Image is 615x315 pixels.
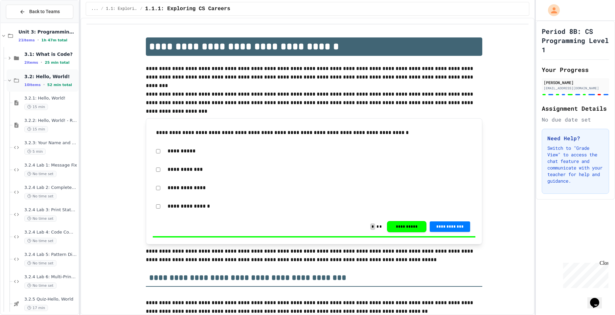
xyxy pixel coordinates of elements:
[101,6,103,11] span: /
[24,305,48,311] span: 17 min
[24,140,77,146] span: 3.2.3: Your Name and Favorite Movie
[24,230,77,235] span: 3.2.4 Lab 4: Code Commentary Creator
[24,215,57,222] span: No time set
[91,6,99,11] span: ...
[544,86,607,91] div: [EMAIL_ADDRESS][DOMAIN_NAME]
[24,104,48,110] span: 15 min
[24,185,77,191] span: 3.2.4 Lab 2: Complete the Greeting
[24,60,38,65] span: 2 items
[24,274,77,280] span: 3.2.4 Lab 6: Multi-Print Message
[542,116,609,124] div: No due date set
[547,145,604,184] p: Switch to "Grade View" to access the chat feature and communicate with your teacher for help and ...
[41,38,67,42] span: 1h 47m total
[24,148,46,155] span: 5 min
[24,51,77,57] span: 3.1: What is Code?
[24,193,57,199] span: No time set
[24,171,57,177] span: No time set
[542,104,609,113] h2: Assignment Details
[587,289,608,308] iframe: chat widget
[41,60,42,65] span: •
[24,83,41,87] span: 10 items
[145,5,230,13] span: 1.1.1: Exploring CS Careers
[541,3,561,18] div: My Account
[24,207,77,213] span: 3.2.4 Lab 3: Print Statement Repair
[24,163,77,168] span: 3.2.4 Lab 1: Message Fix
[24,74,77,79] span: 3.2: Hello, World!
[542,27,609,54] h1: Period 8B: CS Programming Level 1
[24,297,77,302] span: 3.2.5 Quiz-Hello, World
[18,29,77,35] span: Unit 3: Programming Fundamentals
[24,260,57,266] span: No time set
[140,6,143,11] span: /
[37,37,39,43] span: •
[547,134,604,142] h3: Need Help?
[45,60,69,65] span: 25 min total
[24,118,77,124] span: 3.2.2: Hello, World! - Review
[6,5,73,19] button: Back to Teams
[560,260,608,288] iframe: chat widget
[29,8,60,15] span: Back to Teams
[544,79,607,85] div: [PERSON_NAME]
[43,82,45,87] span: •
[24,96,77,101] span: 3.2.1: Hello, World!
[18,38,35,42] span: 21 items
[3,3,45,42] div: Chat with us now!Close
[24,282,57,289] span: No time set
[542,65,609,74] h2: Your Progress
[106,6,138,11] span: 1.1: Exploring CS Careers
[24,238,57,244] span: No time set
[24,126,48,132] span: 15 min
[47,83,72,87] span: 52 min total
[24,252,77,258] span: 3.2.4 Lab 5: Pattern Display Challenge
